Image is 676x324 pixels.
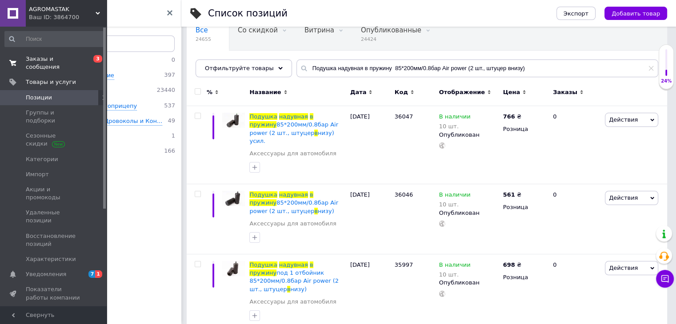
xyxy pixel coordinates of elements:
span: 3 [93,55,102,63]
button: Экспорт [556,7,596,20]
span: 0 [172,56,175,65]
span: Опубликованные [361,26,421,34]
span: Все [196,26,208,34]
span: Восстановление позиций [26,232,82,248]
a: Аксессуары для автомобиля [249,298,336,306]
div: 0 [548,106,603,184]
div: Розница [503,203,545,211]
a: Аксессуары для автомобиля [249,150,336,158]
span: 24424 [361,36,421,43]
a: Подушканадувнаявпружинупод 1 отбойник 85*200мм/0.8бар Air power (2 шт., штуцервнизу) [249,261,339,292]
img: Подушка надувная в пружину под 1 отбойник 85*200мм/0.8бар Air power (2 шт., штуцер внизу) [222,261,245,276]
span: Отображение [439,88,485,96]
button: Добавить товар [604,7,667,20]
span: Дата [350,88,367,96]
span: Название [249,88,281,96]
div: [DATE] [348,106,392,184]
div: Опубликован [439,279,499,287]
span: надувная [279,113,308,120]
span: надувная [279,191,308,198]
div: ₴ [503,191,521,199]
span: Позиции [26,94,52,102]
div: Розница [503,273,545,281]
span: Действия [609,116,638,123]
div: ₴ [503,261,521,269]
span: 24655 [196,36,211,43]
span: под 1 отбойник 85*200мм/0.8бар Air power (2 шт., штуцер [249,269,339,292]
span: в [314,130,318,136]
span: 36046 [395,191,413,198]
span: Удаленные позиции [26,209,82,225]
span: Скрытые [196,60,227,68]
span: 7 [88,270,96,278]
span: в [310,191,313,198]
div: Ваш ID: 3864700 [29,13,107,21]
span: Группы и подборки [26,109,82,125]
span: в [287,286,291,292]
b: 561 [503,191,515,198]
span: Сезонные скидки [26,132,82,148]
span: Товары и услуги [26,78,76,86]
div: Опубликован [439,131,499,139]
span: в [310,261,313,268]
span: В наличии [439,191,471,201]
span: пружину [249,121,276,128]
span: низу) [318,208,334,214]
span: Код [395,88,408,96]
span: пружину [249,199,276,206]
span: низу) [290,286,307,292]
span: 36047 [395,113,413,120]
span: Акции и промокоды [26,186,82,202]
span: В наличии [439,261,471,271]
div: 24% [659,78,673,84]
span: Витрина [304,26,334,34]
div: Навесное Оборудование [39,71,114,80]
img: Подушка надувная в пружину 85*200мм/0.8бар Air power (2 шт., штуцер внизу) [222,191,245,206]
div: 10 шт. [439,123,471,130]
b: 766 [503,113,515,120]
span: низу) усил. [249,130,334,144]
span: Категории [26,155,58,163]
div: 10 шт. [439,201,471,208]
input: Поиск по названию позиции, артикулу и поисковым запросам [296,59,658,77]
span: AGROMASTAK [29,5,96,13]
span: Заказы и сообщения [26,55,82,71]
div: Опубликован [439,209,499,217]
a: Подушканадувнаявпружину85*200мм/0.8бар Air power (2 шт., штуцервнизу) [249,191,338,214]
div: Розница [503,125,545,133]
span: 1 [95,270,102,278]
span: Уведомления [26,270,66,278]
div: [DATE] [348,184,392,254]
span: 85*200мм/0.8бар Air power (2 шт., штуцер [249,199,338,214]
div: ₴ [503,113,521,121]
span: 537 [164,102,175,111]
span: надувная [279,261,308,268]
span: 49 [168,117,175,126]
span: В наличии [439,113,471,122]
span: Характеристики [26,255,76,263]
button: Чат с покупателем [656,270,674,288]
span: 1 [172,132,175,141]
span: Подушка [249,191,277,198]
span: Со скидкой [238,26,278,34]
span: Цена [503,88,520,96]
a: Подушканадувнаявпружину85*200мм/0.8бар Air power (2 шт., штуцервнизу) усил. [249,113,338,144]
span: Заказы [553,88,577,96]
span: Экспорт [564,10,588,17]
div: Список позиций [208,9,288,18]
span: Подушка [249,113,277,120]
b: 698 [503,261,515,268]
span: % [207,88,212,96]
span: 166 [164,147,175,156]
div: 10 шт. [439,271,471,278]
span: в [314,208,318,214]
span: 397 [164,71,175,80]
span: Действия [609,194,638,201]
span: 23440 [157,87,175,95]
span: 35997 [395,261,413,268]
span: Импорт [26,170,49,178]
span: в [310,113,313,120]
a: Аксессуары для автомобиля [249,220,336,228]
span: Отфильтруйте товары [205,65,274,71]
input: Поиск [4,31,105,47]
